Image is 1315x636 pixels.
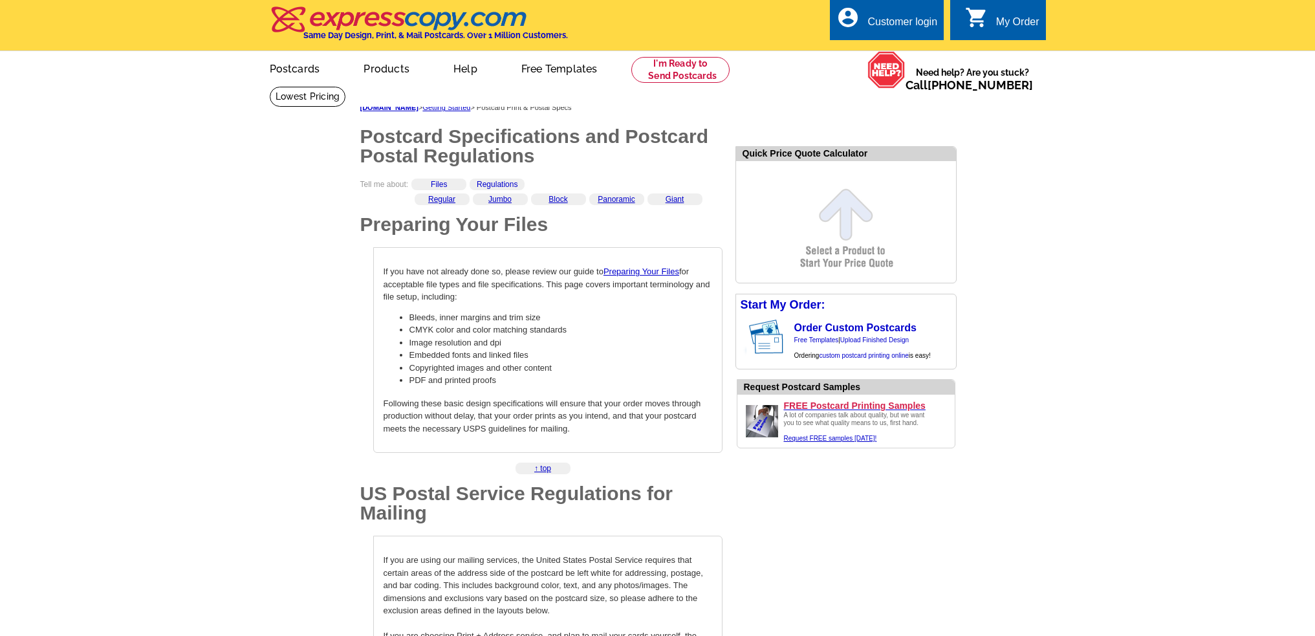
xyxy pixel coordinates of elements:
a: Postcards [249,52,341,83]
img: Upload a design ready to be printed [743,402,781,441]
img: post card showing stamp and address area [746,316,792,358]
h1: Postcard Specifications and Postcard Postal Regulations [360,127,723,166]
a: Upload Finished Design [840,336,909,344]
li: Copyrighted images and other content [409,362,712,375]
h1: Preparing Your Files [360,215,723,234]
span: | Ordering is easy! [794,336,931,359]
i: account_circle [836,6,860,29]
span: > > Postcard Print & Postal Specs [360,104,572,111]
a: shopping_cart My Order [965,14,1039,30]
a: Products [343,52,430,83]
a: Request FREE samples [DATE]! [784,435,877,442]
a: account_circle Customer login [836,14,937,30]
a: ↑ top [534,464,551,473]
a: Same Day Design, Print, & Mail Postcards. Over 1 Million Customers. [270,16,568,40]
a: Jumbo [488,195,512,204]
a: Regulations [477,180,517,189]
li: Image resolution and dpi [409,336,712,349]
span: Need help? Are you stuck? [906,66,1039,92]
a: Giant [666,195,684,204]
p: If you have not already done so, please review our guide to for acceptable file types and file sp... [384,265,712,303]
i: shopping_cart [965,6,988,29]
a: [DOMAIN_NAME] [360,104,418,111]
div: Request Postcard Samples [744,380,955,394]
a: Regular [428,195,455,204]
a: Preparing Your Files [603,267,679,276]
div: Quick Price Quote Calculator [736,147,956,161]
li: Embedded fonts and linked files [409,349,712,362]
a: Getting Started [422,104,470,111]
h1: US Postal Service Regulations for Mailing [360,484,723,523]
img: background image for postcard [736,316,746,358]
a: custom postcard printing online [819,352,908,359]
div: Start My Order: [736,294,956,316]
div: A lot of companies talk about quality, but we want you to see what quality means to us, first hand. [784,411,933,443]
a: Free Templates [501,52,618,83]
span: Call [906,78,1033,92]
div: Tell me about: [360,179,723,200]
a: FREE Postcard Printing Samples [784,400,950,411]
a: Order Custom Postcards [794,322,917,333]
a: Panoramic [598,195,635,204]
a: Block [549,195,567,204]
a: Free Templates [794,336,839,344]
div: My Order [996,16,1039,34]
p: Following these basic design specifications will ensure that your order moves through production ... [384,397,712,435]
div: Customer login [867,16,937,34]
img: help [867,51,906,89]
li: Bleeds, inner margins and trim size [409,311,712,324]
a: Help [433,52,498,83]
a: Files [431,180,447,189]
h4: Same Day Design, Print, & Mail Postcards. Over 1 Million Customers. [303,30,568,40]
a: [PHONE_NUMBER] [928,78,1033,92]
li: CMYK color and color matching standards [409,323,712,336]
li: PDF and printed proofs [409,374,712,387]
